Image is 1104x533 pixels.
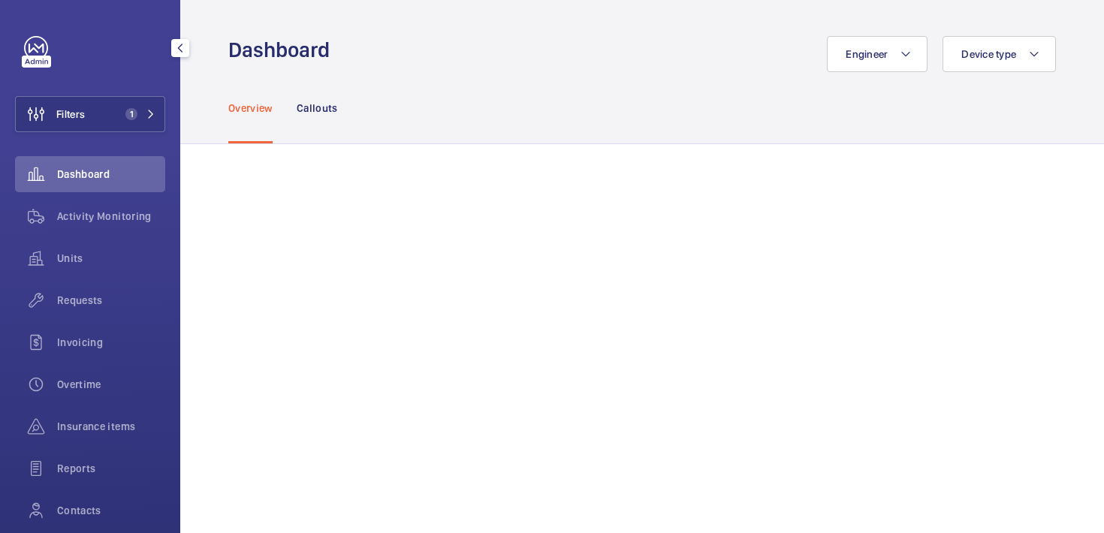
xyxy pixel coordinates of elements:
[228,36,339,64] h1: Dashboard
[228,101,273,116] p: Overview
[57,419,165,434] span: Insurance items
[57,251,165,266] span: Units
[827,36,928,72] button: Engineer
[57,293,165,308] span: Requests
[961,48,1016,60] span: Device type
[57,377,165,392] span: Overtime
[15,96,165,132] button: Filters1
[125,108,137,120] span: 1
[57,335,165,350] span: Invoicing
[943,36,1056,72] button: Device type
[57,209,165,224] span: Activity Monitoring
[57,167,165,182] span: Dashboard
[846,48,888,60] span: Engineer
[56,107,85,122] span: Filters
[297,101,338,116] p: Callouts
[57,503,165,518] span: Contacts
[57,461,165,476] span: Reports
